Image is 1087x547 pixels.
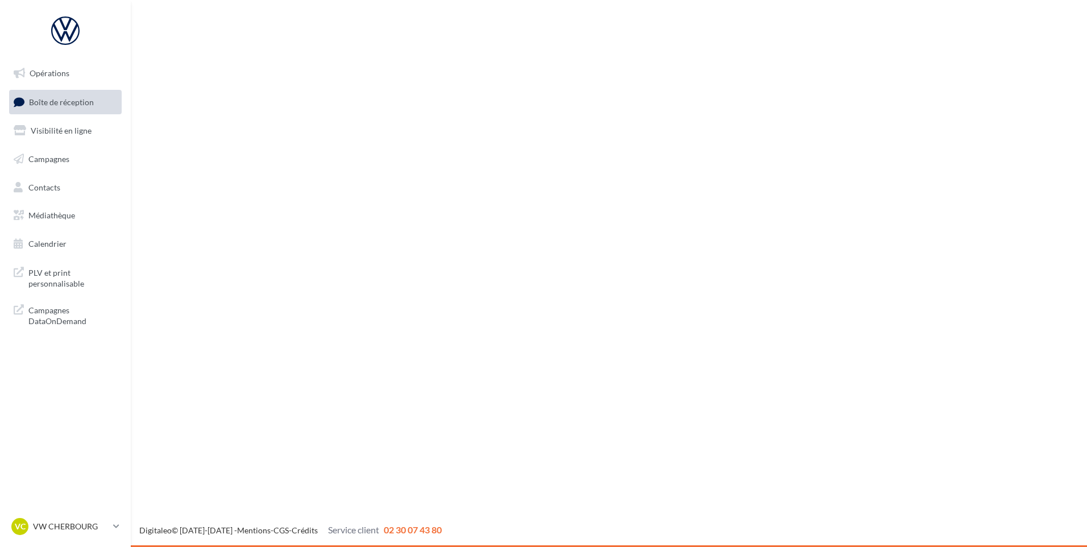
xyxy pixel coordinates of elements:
a: Visibilité en ligne [7,119,124,143]
p: VW CHERBOURG [33,521,109,532]
span: Campagnes [28,154,69,164]
span: Médiathèque [28,210,75,220]
a: Boîte de réception [7,90,124,114]
span: PLV et print personnalisable [28,265,117,289]
a: Digitaleo [139,525,172,535]
span: Boîte de réception [29,97,94,106]
span: Opérations [30,68,69,78]
span: Contacts [28,182,60,192]
a: CGS [273,525,289,535]
a: Médiathèque [7,204,124,227]
a: Campagnes [7,147,124,171]
span: VC [15,521,26,532]
span: Campagnes DataOnDemand [28,302,117,327]
a: Mentions [237,525,271,535]
a: Opérations [7,61,124,85]
a: Calendrier [7,232,124,256]
a: Crédits [292,525,318,535]
span: 02 30 07 43 80 [384,524,442,535]
a: VC VW CHERBOURG [9,516,122,537]
span: Calendrier [28,239,67,248]
a: Campagnes DataOnDemand [7,298,124,331]
span: Service client [328,524,379,535]
span: © [DATE]-[DATE] - - - [139,525,442,535]
a: PLV et print personnalisable [7,260,124,294]
span: Visibilité en ligne [31,126,92,135]
a: Contacts [7,176,124,200]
